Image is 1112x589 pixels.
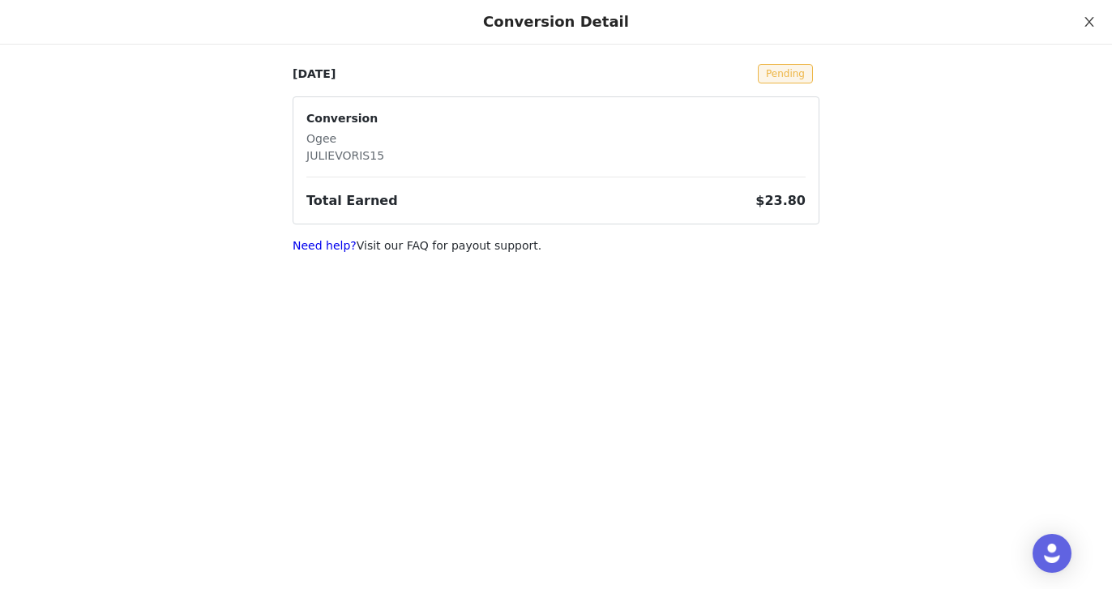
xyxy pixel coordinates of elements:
[306,191,398,211] h3: Total Earned
[483,13,629,31] div: Conversion Detail
[293,66,336,83] p: [DATE]
[1083,15,1096,28] i: icon: close
[306,110,384,127] p: Conversion
[293,239,357,252] a: Need help?
[293,237,819,254] p: Visit our FAQ for payout support.
[1033,534,1071,573] div: Open Intercom Messenger
[306,130,384,147] p: Ogee
[758,64,813,83] span: Pending
[755,193,806,208] span: $23.80
[306,147,384,164] p: JULIEVORIS15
